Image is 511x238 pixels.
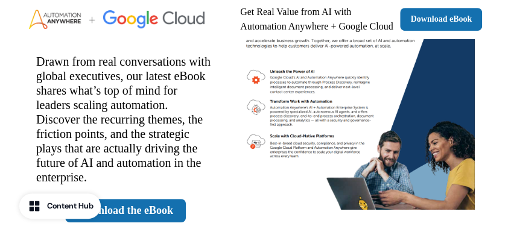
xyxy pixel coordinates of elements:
[36,54,214,184] p: Drawn from real conversations with global executives, our latest eBook shares what’s top of mind ...
[65,199,186,222] a: Download the eBook
[240,5,393,34] p: Get Real Value from AI with Automation Anywhere + Google Cloud
[400,8,482,31] a: Download eBook
[47,200,94,212] div: Content Hub
[19,193,101,219] button: Content Hub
